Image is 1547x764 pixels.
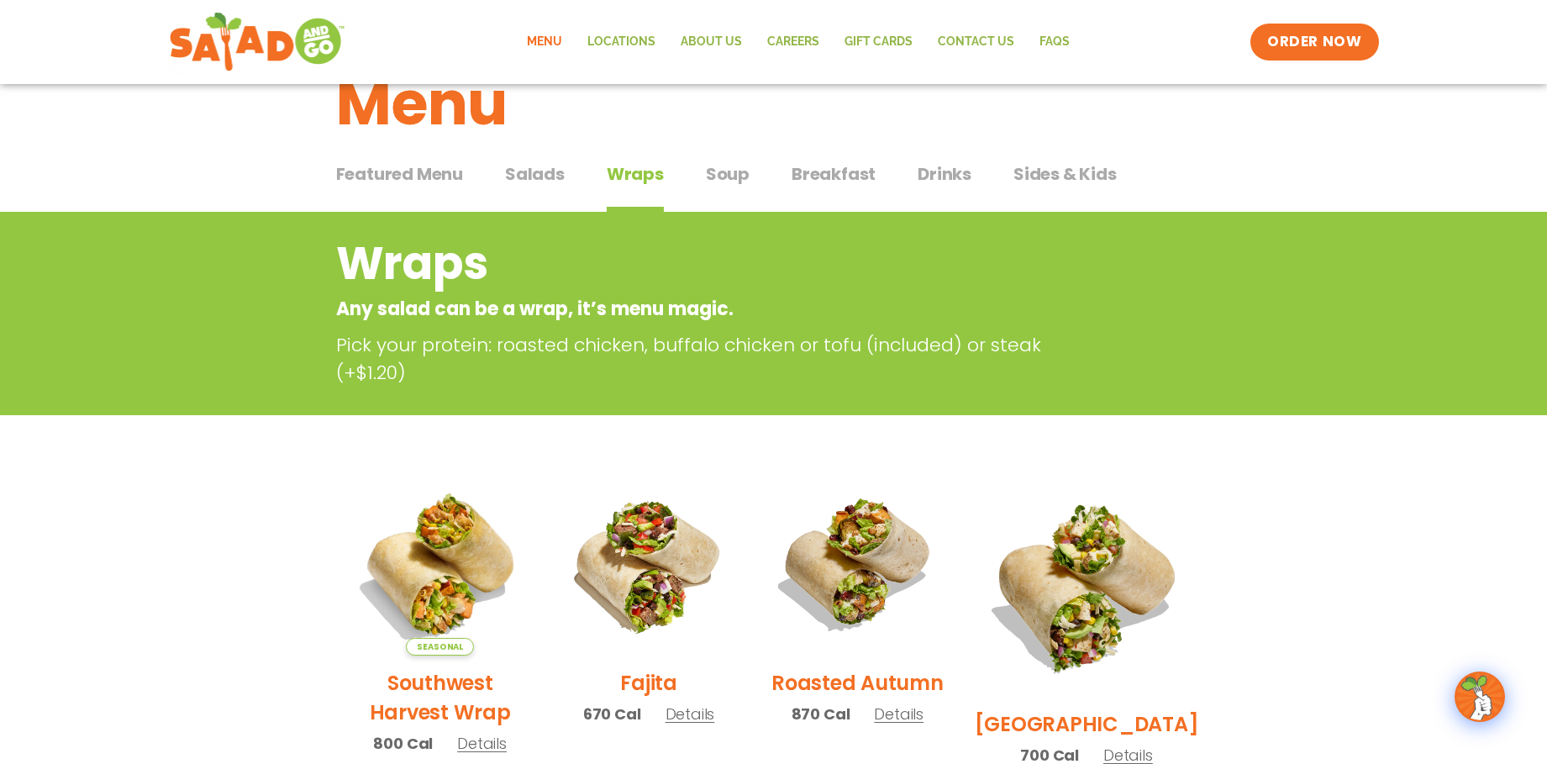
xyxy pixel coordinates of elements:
[666,703,715,724] span: Details
[373,732,433,755] span: 800 Cal
[349,472,532,656] img: Product photo for Southwest Harvest Wrap
[514,23,1082,61] nav: Menu
[975,472,1199,697] img: Product photo for BBQ Ranch Wrap
[514,23,575,61] a: Menu
[336,58,1212,149] h1: Menu
[607,161,664,187] span: Wraps
[975,709,1199,739] h2: [GEOGRAPHIC_DATA]
[874,703,923,724] span: Details
[505,161,565,187] span: Salads
[169,8,346,76] img: new-SAG-logo-768×292
[349,668,532,727] h2: Southwest Harvest Wrap
[766,472,949,656] img: Product photo for Roasted Autumn Wrap
[755,23,832,61] a: Careers
[706,161,750,187] span: Soup
[575,23,668,61] a: Locations
[336,331,1084,387] p: Pick your protein: roasted chicken, buffalo chicken or tofu (included) or steak (+$1.20)
[1027,23,1082,61] a: FAQs
[771,668,944,698] h2: Roasted Autumn
[832,23,925,61] a: GIFT CARDS
[406,638,474,656] span: Seasonal
[1250,24,1378,61] a: ORDER NOW
[668,23,755,61] a: About Us
[336,229,1076,298] h2: Wraps
[457,733,507,754] span: Details
[336,295,1076,323] p: Any salad can be a wrap, it’s menu magic.
[792,703,850,725] span: 870 Cal
[1013,161,1117,187] span: Sides & Kids
[583,703,641,725] span: 670 Cal
[918,161,971,187] span: Drinks
[1456,673,1503,720] img: wpChatIcon
[620,668,677,698] h2: Fajita
[1267,32,1361,52] span: ORDER NOW
[557,472,740,656] img: Product photo for Fajita Wrap
[336,155,1212,213] div: Tabbed content
[925,23,1027,61] a: Contact Us
[792,161,876,187] span: Breakfast
[336,161,463,187] span: Featured Menu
